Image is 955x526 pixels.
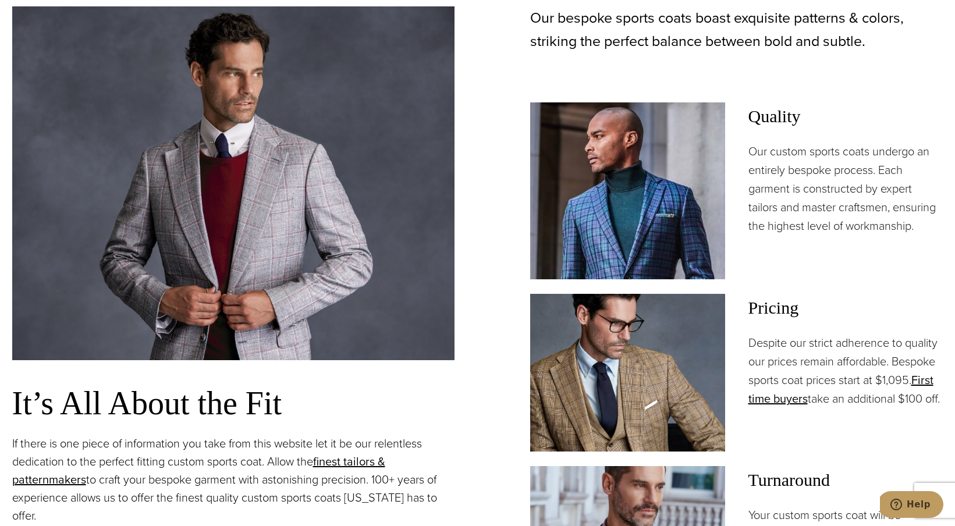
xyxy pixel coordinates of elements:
a: finest tailors & patternmakers [12,453,385,488]
img: Client in green custom tailored sportscoat with blue subtle windowpane, vest, dress shirt and pal... [530,294,725,451]
span: Pricing [748,294,943,322]
span: Quality [748,102,943,130]
img: Client in blue custom made Loro Piana sportscoat with navy windowpane and navy sweater. [530,102,725,279]
img: Client in light grey bespoke sportscoat with grey windowpane. White dress shirt and solid red tie... [12,6,455,360]
p: If there is one piece of information you take from this website let it be our relentless dedicati... [12,435,455,525]
p: Our bespoke sports coats boast exquisite patterns & colors, striking the perfect balance between ... [530,6,943,53]
p: Our custom sports coats undergo an entirely bespoke process. Each garment is constructed by exper... [748,142,943,235]
p: Despite our strict adherence to quality our prices remain affordable. Bespoke sports coat prices ... [748,333,943,408]
span: Turnaround [748,466,943,494]
h3: It’s All About the Fit [12,383,455,423]
a: First time buyers [748,371,933,407]
iframe: Opens a widget where you can chat to one of our agents [880,491,943,520]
